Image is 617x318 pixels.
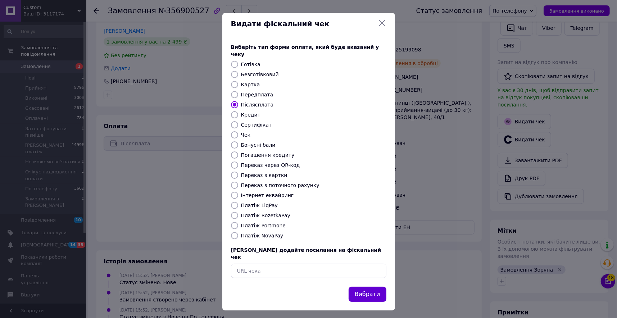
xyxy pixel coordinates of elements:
[241,172,287,178] label: Переказ з картки
[241,142,276,148] label: Бонусні бали
[241,122,272,128] label: Сертифікат
[231,44,379,57] span: Виберіть тип форми оплати, який буде вказаний у чеку
[241,223,286,228] label: Платіж Portmone
[241,152,295,158] label: Погашення кредиту
[241,233,283,238] label: Платіж NovaPay
[241,132,251,138] label: Чек
[231,264,386,278] input: URL чека
[231,247,381,260] span: [PERSON_NAME] додайте посилання на фіскальний чек
[241,192,294,198] label: Інтернет еквайринг
[241,213,290,218] label: Платіж RozetkaPay
[241,62,260,67] label: Готівка
[241,72,279,77] label: Безготівковий
[241,102,274,108] label: Післясплата
[231,19,375,29] span: Видати фіскальний чек
[241,82,260,87] label: Картка
[241,203,278,208] label: Платіж LiqPay
[349,287,386,302] button: Вибрати
[241,162,300,168] label: Переказ через QR-код
[241,112,260,118] label: Кредит
[241,92,273,97] label: Передплата
[241,182,319,188] label: Переказ з поточного рахунку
